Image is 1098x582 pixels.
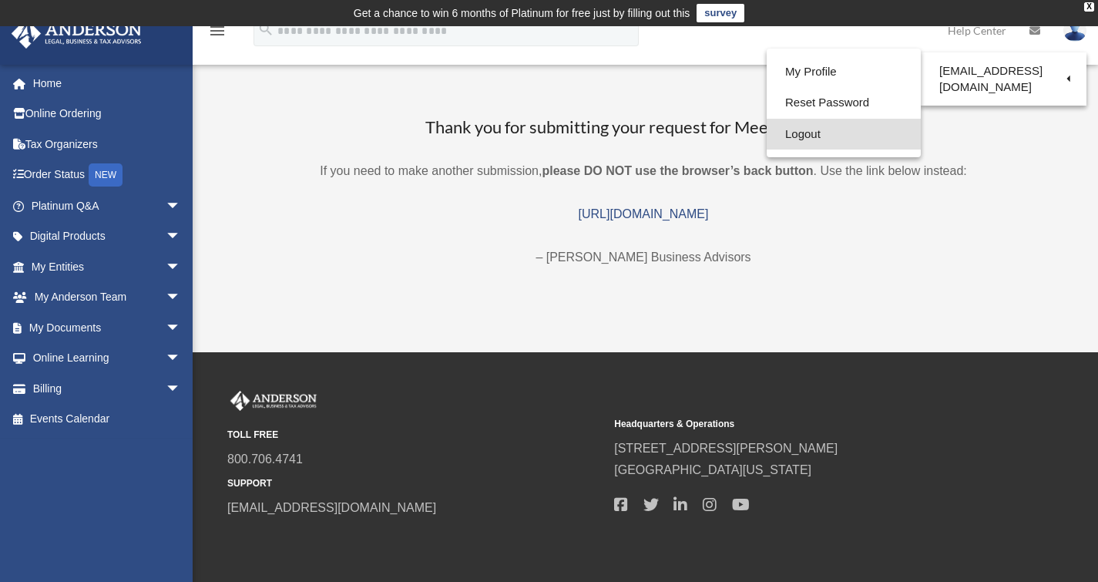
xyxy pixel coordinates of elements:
a: [URL][DOMAIN_NAME] [579,207,709,220]
a: My Documentsarrow_drop_down [11,312,204,343]
a: My Entitiesarrow_drop_down [11,251,204,282]
a: menu [208,27,227,40]
small: SUPPORT [227,476,603,492]
a: Digital Productsarrow_drop_down [11,221,204,252]
span: arrow_drop_down [166,221,196,253]
a: Home [11,68,204,99]
a: Logout [767,119,921,150]
a: [EMAIL_ADDRESS][DOMAIN_NAME] [227,501,436,514]
div: Get a chance to win 6 months of Platinum for free just by filling out this [354,4,690,22]
p: If you need to make another submission, . Use the link below instead: [208,160,1079,182]
a: [EMAIL_ADDRESS][DOMAIN_NAME] [921,56,1086,102]
a: Events Calendar [11,404,204,435]
a: Tax Organizers [11,129,204,160]
a: Reset Password [767,87,921,119]
a: Platinum Q&Aarrow_drop_down [11,190,204,221]
a: Online Ordering [11,99,204,130]
p: – [PERSON_NAME] Business Advisors [208,247,1079,268]
small: TOLL FREE [227,427,603,443]
a: 800.706.4741 [227,452,303,466]
img: Anderson Advisors Platinum Portal [227,391,320,411]
a: [GEOGRAPHIC_DATA][US_STATE] [614,463,811,476]
a: My Anderson Teamarrow_drop_down [11,282,204,313]
a: My Profile [767,56,921,88]
a: Online Learningarrow_drop_down [11,343,204,374]
div: NEW [89,163,123,187]
span: arrow_drop_down [166,343,196,375]
img: Anderson Advisors Platinum Portal [7,19,146,49]
div: close [1084,2,1094,12]
a: Billingarrow_drop_down [11,373,204,404]
span: arrow_drop_down [166,312,196,344]
span: arrow_drop_down [166,251,196,283]
a: [STREET_ADDRESS][PERSON_NAME] [614,442,838,455]
i: menu [208,22,227,40]
span: arrow_drop_down [166,190,196,222]
i: search [257,21,274,38]
a: Order StatusNEW [11,160,204,191]
span: arrow_drop_down [166,373,196,405]
img: User Pic [1063,19,1086,42]
b: please DO NOT use the browser’s back button [542,164,813,177]
h3: Thank you for submitting your request for Meeting Minutes [208,116,1079,140]
span: arrow_drop_down [166,282,196,314]
a: survey [697,4,744,22]
small: Headquarters & Operations [614,416,990,432]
